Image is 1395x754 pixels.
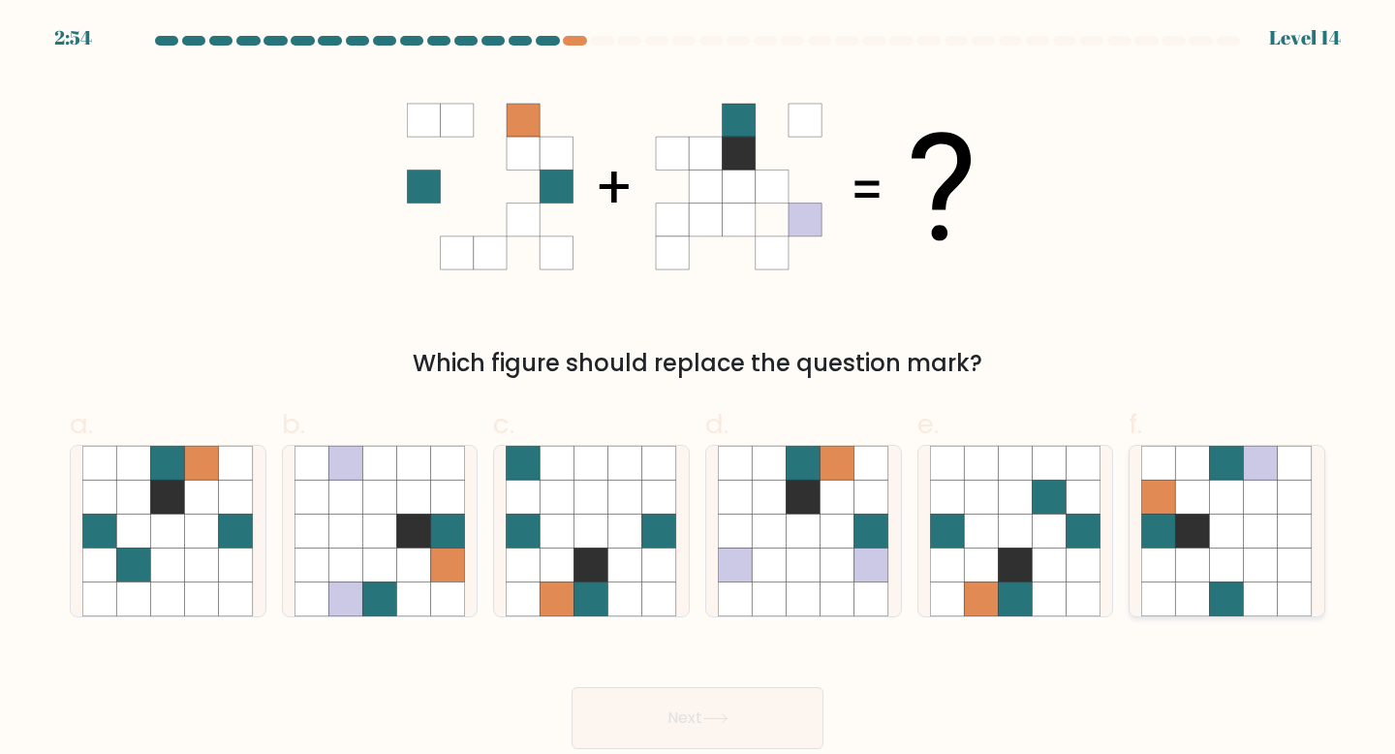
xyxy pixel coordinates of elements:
div: Which figure should replace the question mark? [81,346,1314,381]
span: b. [282,405,305,443]
div: 2:54 [54,23,92,52]
button: Next [572,687,823,749]
span: a. [70,405,93,443]
span: e. [917,405,939,443]
span: f. [1129,405,1142,443]
span: c. [493,405,514,443]
div: Level 14 [1269,23,1341,52]
span: d. [705,405,728,443]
